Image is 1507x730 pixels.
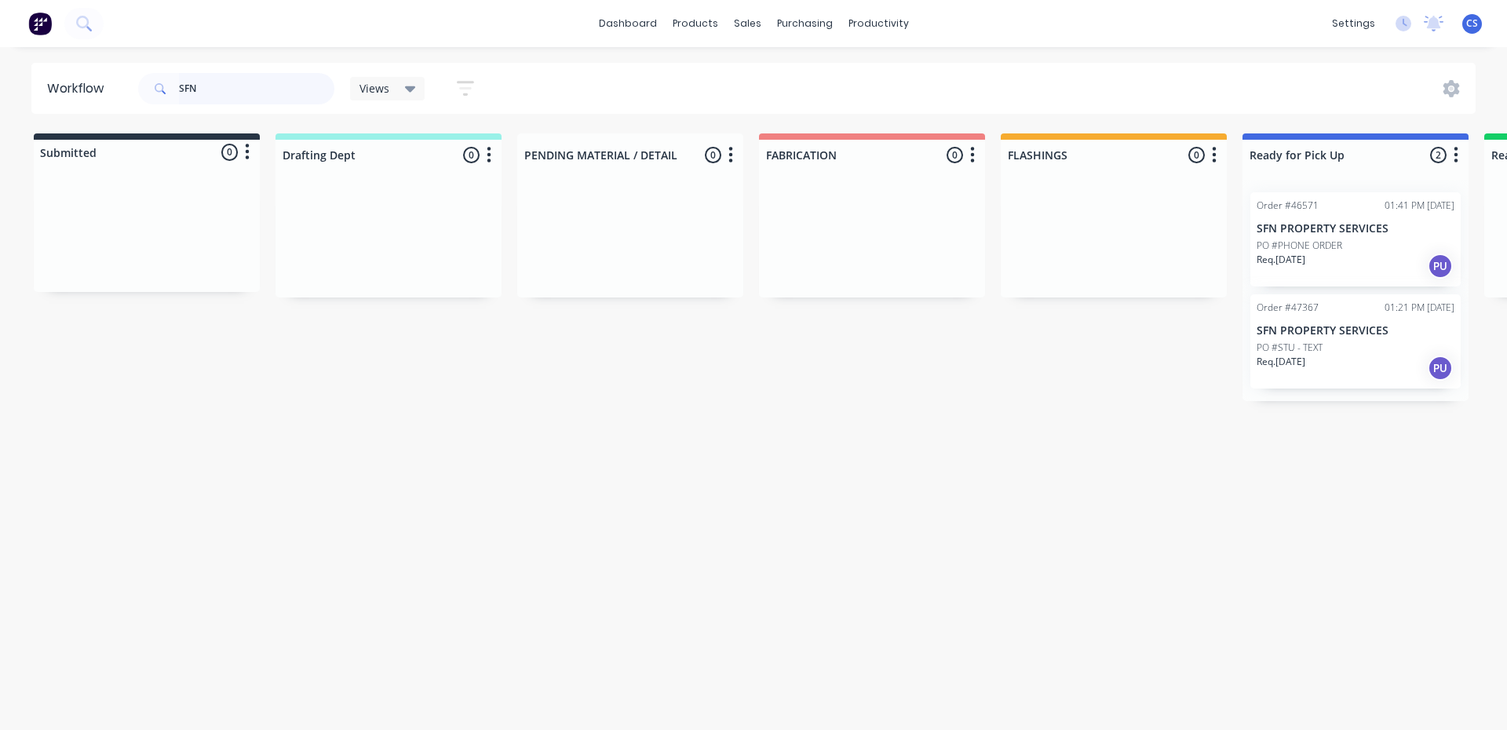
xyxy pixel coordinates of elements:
div: productivity [841,12,917,35]
div: Order #4657101:41 PM [DATE]SFN PROPERTY SERVICESPO #PHONE ORDERReq.[DATE]PU [1250,192,1461,287]
div: Order #47367 [1257,301,1319,315]
p: PO #PHONE ORDER [1257,239,1342,253]
span: CS [1466,16,1478,31]
div: PU [1428,356,1453,381]
div: Order #46571 [1257,199,1319,213]
div: products [665,12,726,35]
div: settings [1324,12,1383,35]
div: PU [1428,254,1453,279]
input: Search for orders... [179,73,334,104]
div: Order #4736701:21 PM [DATE]SFN PROPERTY SERVICESPO #STU - TEXTReq.[DATE]PU [1250,294,1461,389]
div: Workflow [47,79,111,98]
p: SFN PROPERTY SERVICES [1257,324,1454,338]
img: Factory [28,12,52,35]
div: 01:41 PM [DATE] [1385,199,1454,213]
span: Views [359,80,389,97]
div: purchasing [769,12,841,35]
p: Req. [DATE] [1257,355,1305,369]
p: SFN PROPERTY SERVICES [1257,222,1454,235]
a: dashboard [591,12,665,35]
div: sales [726,12,769,35]
p: Req. [DATE] [1257,253,1305,267]
p: PO #STU - TEXT [1257,341,1323,355]
div: 01:21 PM [DATE] [1385,301,1454,315]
